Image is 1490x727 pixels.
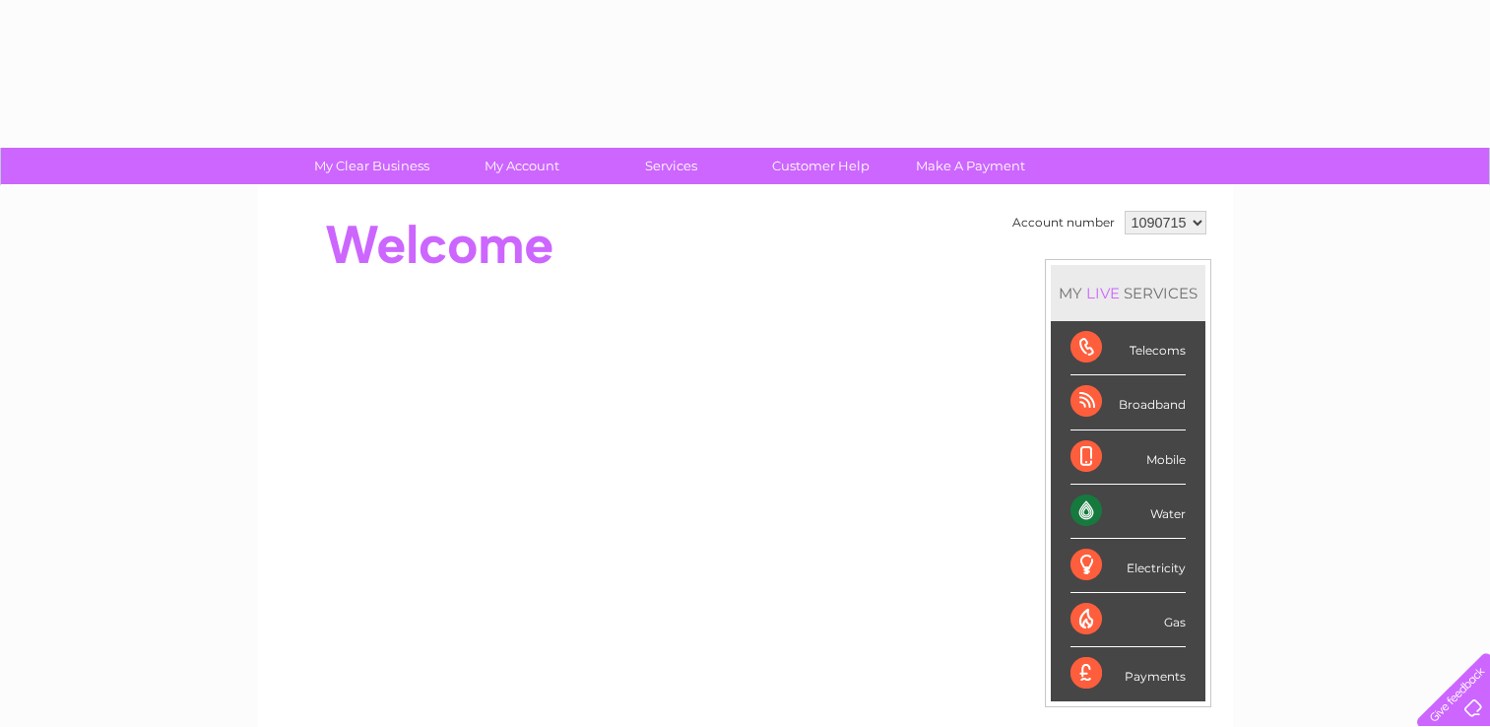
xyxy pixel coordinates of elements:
[1070,321,1186,375] div: Telecoms
[291,148,453,184] a: My Clear Business
[1070,485,1186,539] div: Water
[1070,430,1186,485] div: Mobile
[1070,539,1186,593] div: Electricity
[1082,284,1124,302] div: LIVE
[1007,206,1120,239] td: Account number
[1070,593,1186,647] div: Gas
[1070,375,1186,430] div: Broadband
[590,148,752,184] a: Services
[440,148,603,184] a: My Account
[889,148,1052,184] a: Make A Payment
[1070,647,1186,700] div: Payments
[740,148,902,184] a: Customer Help
[1051,265,1205,321] div: MY SERVICES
